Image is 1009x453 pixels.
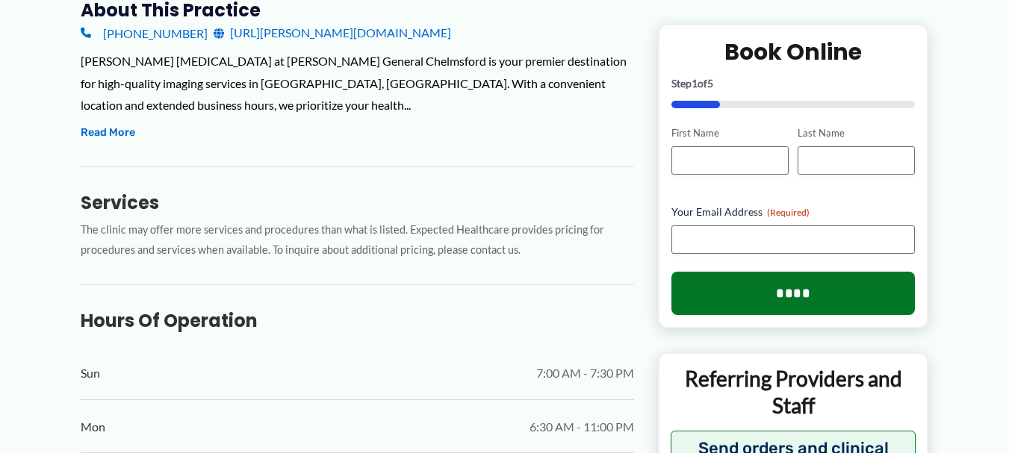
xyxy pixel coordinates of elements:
label: Your Email Address [671,204,916,219]
span: Sun [81,362,100,384]
label: Last Name [798,126,915,140]
h3: Services [81,191,634,214]
span: 1 [692,77,698,90]
span: 5 [707,77,713,90]
div: [PERSON_NAME] [MEDICAL_DATA] at [PERSON_NAME] General Chelmsford is your premier destination for ... [81,50,634,116]
p: The clinic may offer more services and procedures than what is listed. Expected Healthcare provid... [81,220,634,260]
button: Read More [81,124,135,142]
h3: Hours of Operation [81,309,634,332]
a: [PHONE_NUMBER] [81,22,208,44]
p: Step of [671,78,916,89]
h2: Book Online [671,37,916,66]
a: [URL][PERSON_NAME][DOMAIN_NAME] [214,22,451,44]
span: 6:30 AM - 11:00 PM [530,416,634,438]
span: Mon [81,416,105,438]
label: First Name [671,126,789,140]
p: Referring Providers and Staff [671,365,916,419]
span: 7:00 AM - 7:30 PM [536,362,634,384]
span: (Required) [767,207,810,218]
